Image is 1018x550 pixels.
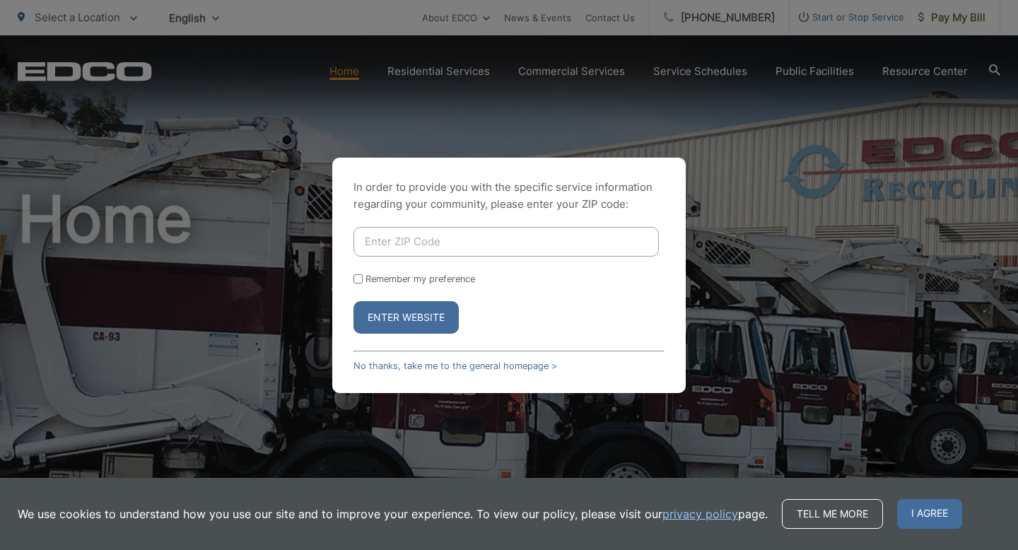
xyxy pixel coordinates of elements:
input: Enter ZIP Code [353,227,659,257]
a: privacy policy [662,505,738,522]
a: Tell me more [782,499,883,529]
button: Enter Website [353,301,459,334]
a: No thanks, take me to the general homepage > [353,361,557,371]
span: I agree [897,499,962,529]
p: In order to provide you with the specific service information regarding your community, please en... [353,179,665,213]
p: We use cookies to understand how you use our site and to improve your experience. To view our pol... [18,505,768,522]
label: Remember my preference [365,274,475,284]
